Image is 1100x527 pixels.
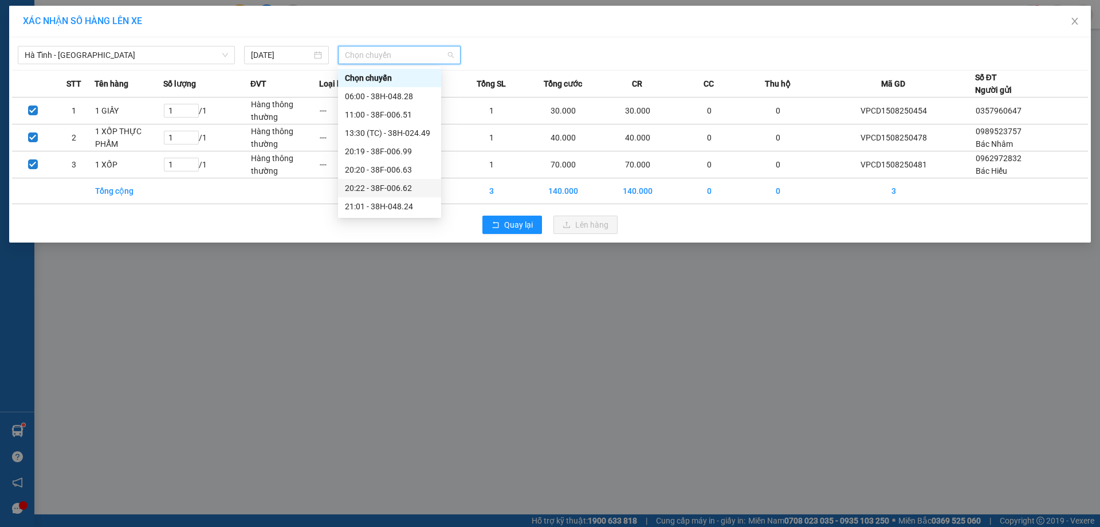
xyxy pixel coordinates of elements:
[812,124,975,151] td: VPCD1508250478
[553,216,618,234] button: uploadLên hàng
[250,97,319,124] td: Hàng thông thường
[345,182,434,194] div: 20:22 - 38F-006.62
[345,145,434,158] div: 20:19 - 38F-006.99
[526,124,600,151] td: 40.000
[482,216,542,234] button: rollbackQuay lại
[345,90,434,103] div: 06:00 - 38H-048.28
[163,97,250,124] td: / 1
[25,46,228,64] span: Hà Tĩnh - Hà Nội
[338,69,441,87] div: Chọn chuyến
[976,127,1022,136] span: 0989523757
[675,97,744,124] td: 0
[976,106,1022,115] span: 0357960647
[881,77,905,90] span: Mã GD
[250,77,266,90] span: ĐVT
[975,71,1012,96] div: Số ĐT Người gửi
[675,151,744,178] td: 0
[345,46,454,64] span: Chọn chuyến
[744,97,812,124] td: 0
[600,124,675,151] td: 40.000
[504,218,533,231] span: Quay lại
[457,97,526,124] td: 1
[526,151,600,178] td: 70.000
[95,124,163,151] td: 1 XỐP THỰC PHẨM
[66,77,81,90] span: STT
[250,124,319,151] td: Hàng thông thường
[95,178,163,204] td: Tổng cộng
[163,77,196,90] span: Số lượng
[1059,6,1091,38] button: Close
[765,77,791,90] span: Thu hộ
[163,151,250,178] td: / 1
[1070,17,1079,26] span: close
[976,154,1022,163] span: 0962972832
[744,151,812,178] td: 0
[345,163,434,176] div: 20:20 - 38F-006.63
[600,151,675,178] td: 70.000
[600,97,675,124] td: 30.000
[744,124,812,151] td: 0
[526,97,600,124] td: 30.000
[704,77,714,90] span: CC
[251,49,312,61] input: 15/08/2025
[319,97,388,124] td: ---
[976,166,1007,175] span: Bác Hiếu
[319,151,388,178] td: ---
[95,151,163,178] td: 1 XỐP
[675,124,744,151] td: 0
[812,97,975,124] td: VPCD1508250454
[53,151,95,178] td: 3
[345,200,434,213] div: 21:01 - 38H-048.24
[163,124,250,151] td: / 1
[345,127,434,139] div: 13:30 (TC) - 38H-024.49
[95,97,163,124] td: 1 GIẤY
[600,178,675,204] td: 140.000
[976,139,1013,149] span: Bác Nhâm
[812,151,975,178] td: VPCD1508250481
[675,178,744,204] td: 0
[544,77,582,90] span: Tổng cước
[632,77,642,90] span: CR
[744,178,812,204] td: 0
[319,124,388,151] td: ---
[457,151,526,178] td: 1
[345,72,434,84] div: Chọn chuyến
[457,124,526,151] td: 1
[53,124,95,151] td: 2
[250,151,319,178] td: Hàng thông thường
[457,178,526,204] td: 3
[526,178,600,204] td: 140.000
[345,108,434,121] div: 11:00 - 38F-006.51
[492,221,500,230] span: rollback
[477,77,506,90] span: Tổng SL
[95,77,128,90] span: Tên hàng
[812,178,975,204] td: 3
[23,15,142,26] span: XÁC NHẬN SỐ HÀNG LÊN XE
[53,97,95,124] td: 1
[319,77,355,90] span: Loại hàng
